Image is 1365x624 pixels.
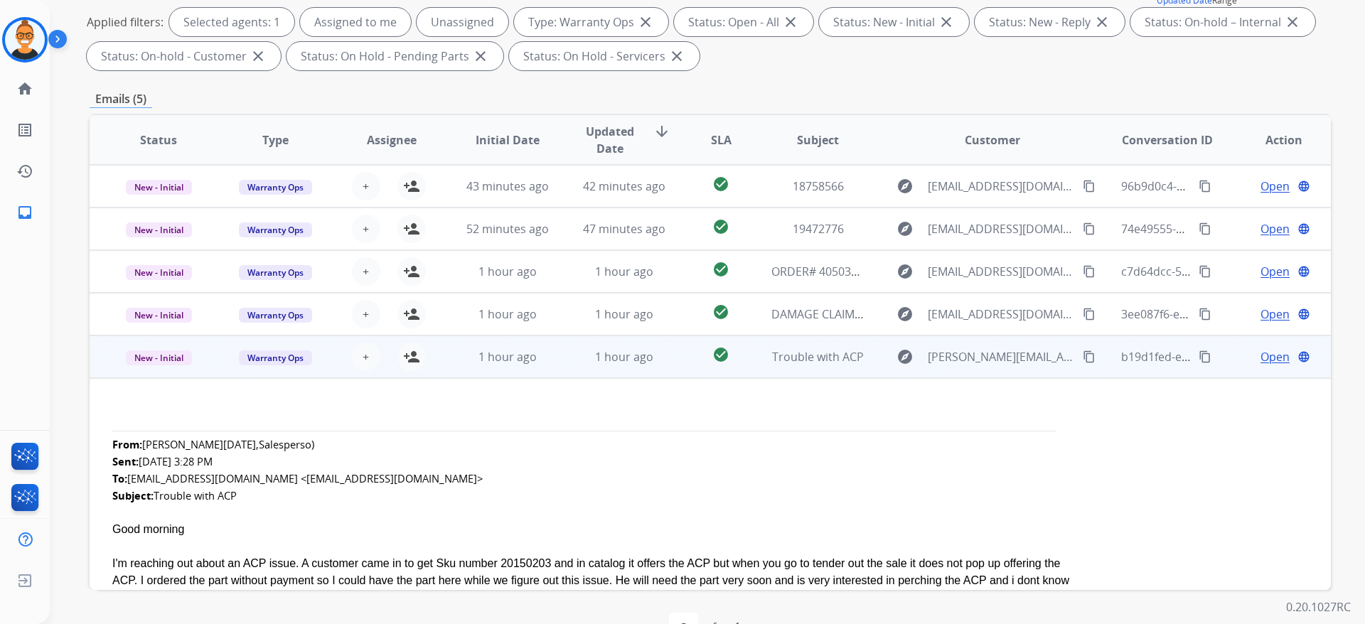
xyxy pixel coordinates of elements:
span: [EMAIL_ADDRESS][DOMAIN_NAME] [928,220,1074,237]
mat-icon: check_circle [712,303,729,321]
span: New - Initial [126,350,192,365]
mat-icon: person_add [403,263,420,280]
span: + [363,348,369,365]
span: New - Initial [126,265,192,280]
span: Open [1260,263,1290,280]
span: New - Initial [126,222,192,237]
div: Status: Open - All [674,8,813,36]
span: 74e49555-b74b-4fb5-8066-ae83cf4fe93d [1121,221,1334,237]
span: Warranty Ops [239,265,312,280]
p: 0.20.1027RC [1286,598,1351,615]
span: [PERSON_NAME][EMAIL_ADDRESS][PERSON_NAME][DOMAIN_NAME] [928,348,1074,365]
span: Initial Date [476,131,540,149]
mat-icon: content_copy [1083,222,1096,235]
font: [PERSON_NAME][DATE],Salesperso) [DATE] 3:28 PM [EMAIL_ADDRESS][DOMAIN_NAME] <[EMAIL_ADDRESS][DOMA... [112,437,483,502]
mat-icon: check_circle [712,176,729,193]
th: Action [1214,115,1331,165]
span: DAMAGE CLAIM / 30984a90-f1c5-4725-9fea-68d9730128d6 [771,306,1078,322]
mat-icon: close [637,14,654,31]
span: [EMAIL_ADDRESS][DOMAIN_NAME] [928,178,1074,195]
span: ORDER# 40503238 [771,264,870,279]
mat-icon: close [1284,14,1301,31]
img: avatar [5,20,45,60]
mat-icon: arrow_downward [653,123,670,140]
mat-icon: content_copy [1199,180,1211,193]
mat-icon: content_copy [1083,350,1096,363]
div: Status: New - Reply [975,8,1125,36]
mat-icon: content_copy [1083,308,1096,321]
mat-icon: home [16,80,33,97]
span: + [363,220,369,237]
mat-icon: content_copy [1083,265,1096,278]
div: Status: On Hold - Pending Parts [287,42,503,70]
span: Type [262,131,289,149]
mat-icon: explore [896,348,914,365]
span: c7d64dcc-5285-4ca9-a62e-f7d419d88e52 [1121,264,1337,279]
span: 18758566 [793,178,844,194]
span: [EMAIL_ADDRESS][DOMAIN_NAME] [928,263,1074,280]
mat-icon: content_copy [1083,180,1096,193]
span: 96b9d0c4-bf82-47c1-9267-b2289aa74f8a [1121,178,1336,194]
mat-icon: language [1297,350,1310,363]
span: Trouble with ACP [772,349,864,365]
span: 47 minutes ago [583,221,665,237]
mat-icon: content_copy [1199,350,1211,363]
span: New - Initial [126,308,192,323]
span: 1 hour ago [595,264,653,279]
mat-icon: person_add [403,348,420,365]
span: SLA [711,131,732,149]
mat-icon: person_add [403,220,420,237]
mat-icon: close [782,14,799,31]
span: Warranty Ops [239,350,312,365]
div: Status: New - Initial [819,8,969,36]
mat-icon: check_circle [712,346,729,363]
mat-icon: explore [896,178,914,195]
button: + [352,300,380,328]
mat-icon: check_circle [712,218,729,235]
span: Open [1260,348,1290,365]
span: Open [1260,178,1290,195]
span: Warranty Ops [239,308,312,323]
span: Warranty Ops [239,180,312,195]
span: Subject [797,131,839,149]
p: Applied filters: [87,14,164,31]
span: 52 minutes ago [466,221,549,237]
div: Type: Warranty Ops [514,8,668,36]
span: + [363,178,369,195]
mat-icon: close [250,48,267,65]
b: Subject: [112,488,154,502]
div: Assigned to me [300,8,411,36]
span: + [363,306,369,323]
mat-icon: language [1297,180,1310,193]
span: 1 hour ago [478,306,537,322]
button: + [352,215,380,243]
span: [EMAIL_ADDRESS][DOMAIN_NAME] [928,306,1074,323]
span: 1 hour ago [595,306,653,322]
mat-icon: list_alt [16,122,33,139]
b: To: [112,471,127,485]
span: New - Initial [126,180,192,195]
span: Status [140,131,177,149]
span: 1 hour ago [478,264,537,279]
b: Sent: [112,454,139,468]
button: + [352,172,380,200]
mat-icon: language [1297,265,1310,278]
span: Warranty Ops [239,222,312,237]
mat-icon: person_add [403,178,420,195]
mat-icon: content_copy [1199,308,1211,321]
span: 43 minutes ago [466,178,549,194]
div: Status: On-hold - Customer [87,42,281,70]
div: Good morning [112,521,1076,538]
span: + [363,263,369,280]
span: Open [1260,306,1290,323]
mat-icon: person_add [403,306,420,323]
div: Status: On Hold - Servicers [509,42,700,70]
mat-icon: close [1093,14,1110,31]
span: b19d1fed-ea61-4280-b15b-cf11a67b8fbf [1121,349,1333,365]
mat-icon: content_copy [1199,222,1211,235]
button: + [352,343,380,371]
mat-icon: explore [896,263,914,280]
mat-icon: language [1297,222,1310,235]
span: 19472776 [793,221,844,237]
button: + [352,257,380,286]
